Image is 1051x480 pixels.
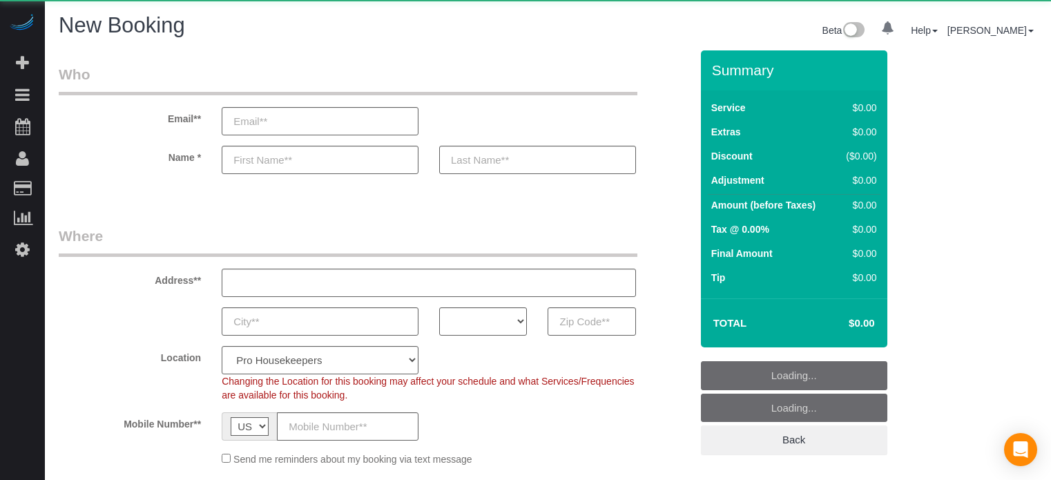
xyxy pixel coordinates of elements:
label: Service [711,101,746,115]
input: Zip Code** [548,307,635,336]
label: Adjustment [711,173,764,187]
div: Open Intercom Messenger [1004,433,1037,466]
img: Automaid Logo [8,14,36,33]
div: $0.00 [840,173,877,187]
legend: Who [59,64,637,95]
a: [PERSON_NAME] [947,25,1034,36]
h3: Summary [712,62,880,78]
a: Help [911,25,938,36]
label: Tip [711,271,726,285]
div: $0.00 [840,271,877,285]
img: New interface [842,22,865,40]
input: First Name** [222,146,418,174]
label: Location [48,346,211,365]
h4: $0.00 [807,318,874,329]
strong: Total [713,317,747,329]
label: Extras [711,125,741,139]
span: New Booking [59,13,185,37]
label: Amount (before Taxes) [711,198,816,212]
div: ($0.00) [840,149,877,163]
div: $0.00 [840,125,877,139]
label: Mobile Number** [48,412,211,431]
legend: Where [59,226,637,257]
div: $0.00 [840,101,877,115]
label: Final Amount [711,247,773,260]
input: Mobile Number** [277,412,418,441]
div: $0.00 [840,198,877,212]
span: Send me reminders about my booking via text message [233,454,472,465]
a: Beta [822,25,865,36]
label: Tax @ 0.00% [711,222,769,236]
input: Last Name** [439,146,636,174]
label: Discount [711,149,753,163]
label: Name * [48,146,211,164]
div: $0.00 [840,247,877,260]
div: $0.00 [840,222,877,236]
a: Back [701,425,887,454]
span: Changing the Location for this booking may affect your schedule and what Services/Frequencies are... [222,376,634,401]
